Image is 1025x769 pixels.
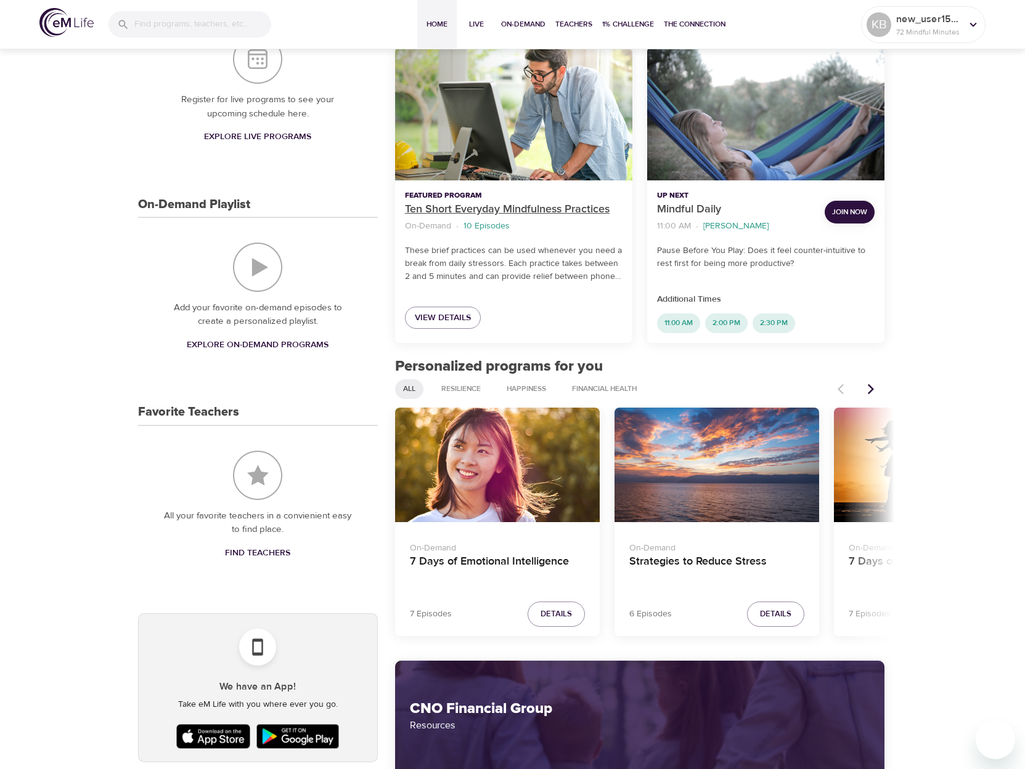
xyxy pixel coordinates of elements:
[433,379,489,399] div: Resilience
[410,537,585,555] p: On-Demand
[499,379,554,399] div: Happiness
[555,18,592,31] span: Teachers
[149,698,367,711] p: Take eM Life with you where ever you go.
[405,218,623,235] nav: breadcrumb
[134,11,271,38] input: Find programs, teachers, etc...
[896,26,962,38] p: 72 Mindful Minutes
[705,318,748,328] span: 2:00 PM
[657,293,875,306] p: Additional Times
[753,313,795,333] div: 2:30 PM
[422,18,452,31] span: Home
[867,12,891,37] div: KB
[664,18,725,31] span: The Connection
[657,244,875,270] p: Pause Before You Play: Does it feel counter-intuitive to rest first for being more productive?
[629,537,804,555] p: On-Demand
[976,720,1015,759] iframe: Button to launch messaging window
[405,307,481,329] a: View Details
[233,451,282,500] img: Favorite Teachers
[657,220,691,233] p: 11:00 AM
[657,318,700,328] span: 11:00 AM
[528,602,585,627] button: Details
[233,243,282,292] img: On-Demand Playlist
[849,537,1024,555] p: On-Demand
[825,201,875,223] button: Join Now
[602,18,654,31] span: 1% Challenge
[657,313,700,333] div: 11:00 AM
[395,379,423,399] div: All
[173,721,253,752] img: Apple App Store
[233,34,282,84] img: Your Live Schedule
[163,301,353,329] p: Add your favorite on-demand episodes to create a personalized playlist.
[434,384,488,394] span: Resilience
[405,220,451,233] p: On-Demand
[410,700,870,718] h2: CNO Financial Group
[705,313,748,333] div: 2:00 PM
[703,220,769,233] p: [PERSON_NAME]
[629,555,804,584] h4: Strategies to Reduce Stress
[187,337,329,353] span: Explore On-Demand Programs
[410,555,585,584] h4: 7 Days of Emotional Intelligence
[832,206,867,219] span: Join Now
[253,721,342,752] img: Google Play Store
[138,198,250,212] h3: On-Demand Playlist
[182,334,333,356] a: Explore On-Demand Programs
[462,18,491,31] span: Live
[696,218,698,235] li: ·
[163,93,353,121] p: Register for live programs to see your upcoming schedule here.
[463,220,510,233] p: 10 Episodes
[396,384,423,394] span: All
[565,384,644,394] span: Financial Health
[896,12,962,26] p: new_user1566398724
[499,384,553,394] span: Happiness
[456,218,459,235] li: ·
[405,244,623,283] p: These brief practices can be used whenever you need a break from daily stressors. Each practice t...
[225,546,290,561] span: Find Teachers
[395,47,632,180] button: Ten Short Everyday Mindfulness Practices
[564,379,645,399] div: Financial Health
[615,408,819,523] button: Strategies to Reduce Stress
[163,509,353,537] p: All your favorite teachers in a convienient easy to find place.
[657,190,815,201] p: Up Next
[410,718,870,733] p: Resources
[410,608,452,621] p: 7 Episodes
[849,555,1024,584] h4: 7 Days of Flourishing and Joy
[395,358,885,376] h2: Personalized programs for you
[204,129,311,145] span: Explore Live Programs
[39,8,94,37] img: logo
[541,607,572,621] span: Details
[629,608,672,621] p: 6 Episodes
[747,602,804,627] button: Details
[138,405,239,419] h3: Favorite Teachers
[149,680,367,693] h5: We have an App!
[657,218,815,235] nav: breadcrumb
[849,608,891,621] p: 7 Episodes
[415,310,471,326] span: View Details
[220,542,295,565] a: Find Teachers
[405,201,623,218] p: Ten Short Everyday Mindfulness Practices
[857,376,884,403] button: Next items
[760,607,791,621] span: Details
[405,190,623,201] p: Featured Program
[647,47,884,180] button: Mindful Daily
[395,408,600,523] button: 7 Days of Emotional Intelligence
[199,126,316,148] a: Explore Live Programs
[753,318,795,328] span: 2:30 PM
[501,18,545,31] span: On-Demand
[657,201,815,218] p: Mindful Daily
